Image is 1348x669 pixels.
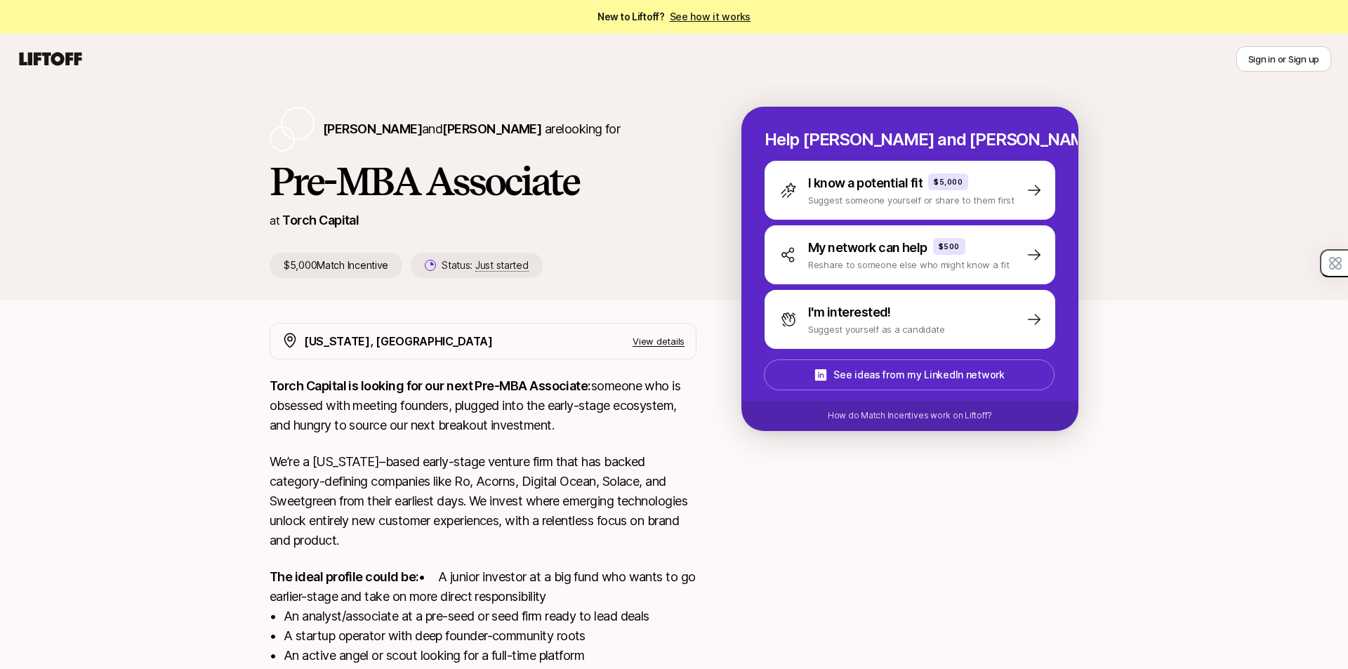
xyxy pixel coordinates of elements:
strong: The ideal profile could be: [270,569,418,584]
p: We’re a [US_STATE]–based early-stage venture firm that has backed category-defining companies lik... [270,452,696,550]
p: at [270,211,279,230]
span: [PERSON_NAME] [442,121,541,136]
p: See ideas from my LinkedIn network [833,366,1004,383]
p: My network can help [808,238,927,258]
p: someone who is obsessed with meeting founders, plugged into the early-stage ecosystem, and hungry... [270,376,696,435]
p: I'm interested! [808,303,891,322]
p: $5,000 Match Incentive [270,253,402,278]
p: [US_STATE], [GEOGRAPHIC_DATA] [304,332,493,350]
p: How do Match Incentives work on Liftoff? [828,409,992,422]
span: [PERSON_NAME] [323,121,422,136]
a: Torch Capital [282,213,359,227]
h1: Pre-MBA Associate [270,160,696,202]
p: Help [PERSON_NAME] and [PERSON_NAME] hire [765,130,1055,150]
p: Status: [442,257,528,274]
p: View details [633,334,685,348]
button: See ideas from my LinkedIn network [764,359,1055,390]
p: Suggest yourself as a candidate [808,322,945,336]
p: $500 [939,241,960,252]
strong: Torch Capital is looking for our next Pre-MBA Associate: [270,378,591,393]
p: Reshare to someone else who might know a fit [808,258,1010,272]
a: See how it works [670,11,751,22]
button: Sign in or Sign up [1236,46,1331,72]
span: and [422,121,541,136]
p: I know a potential fit [808,173,923,193]
p: $5,000 [934,176,963,187]
p: are looking for [323,119,620,139]
span: New to Liftoff? [597,8,751,25]
p: Suggest someone yourself or share to them first [808,193,1015,207]
span: Just started [475,259,529,272]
